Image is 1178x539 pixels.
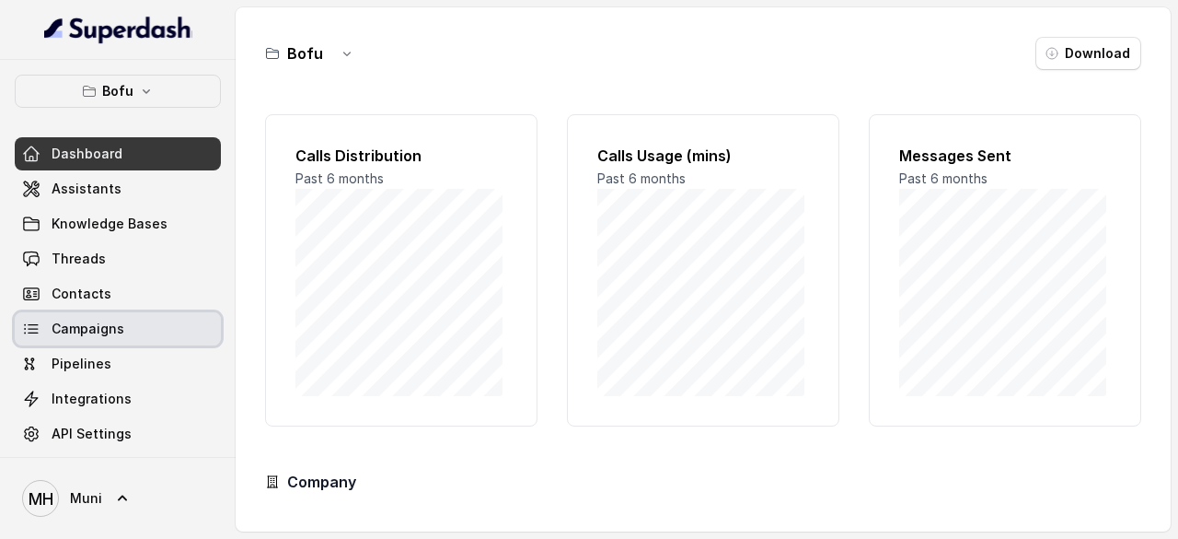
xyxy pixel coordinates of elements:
[899,145,1111,167] h2: Messages Sent
[15,137,221,170] a: Dashboard
[597,170,686,186] span: Past 6 months
[15,207,221,240] a: Knowledge Bases
[287,42,323,64] h3: Bofu
[52,215,167,233] span: Knowledge Bases
[52,180,121,198] span: Assistants
[15,242,221,275] a: Threads
[52,250,106,268] span: Threads
[15,452,221,486] a: Voices Library
[52,425,132,443] span: API Settings
[70,489,102,508] span: Muni
[29,489,53,509] text: MH
[15,172,221,205] a: Assistants
[1035,37,1141,70] button: Download
[15,347,221,381] a: Pipelines
[15,382,221,416] a: Integrations
[52,145,122,163] span: Dashboard
[52,355,111,373] span: Pipelines
[597,145,809,167] h2: Calls Usage (mins)
[15,75,221,108] button: Bofu
[15,473,221,524] a: Muni
[295,145,507,167] h2: Calls Distribution
[52,285,111,303] span: Contacts
[15,312,221,346] a: Campaigns
[287,471,356,493] h3: Company
[52,390,132,408] span: Integrations
[52,320,124,338] span: Campaigns
[295,170,384,186] span: Past 6 months
[44,15,192,44] img: light.svg
[899,170,987,186] span: Past 6 months
[15,417,221,451] a: API Settings
[15,277,221,311] a: Contacts
[102,80,133,102] p: Bofu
